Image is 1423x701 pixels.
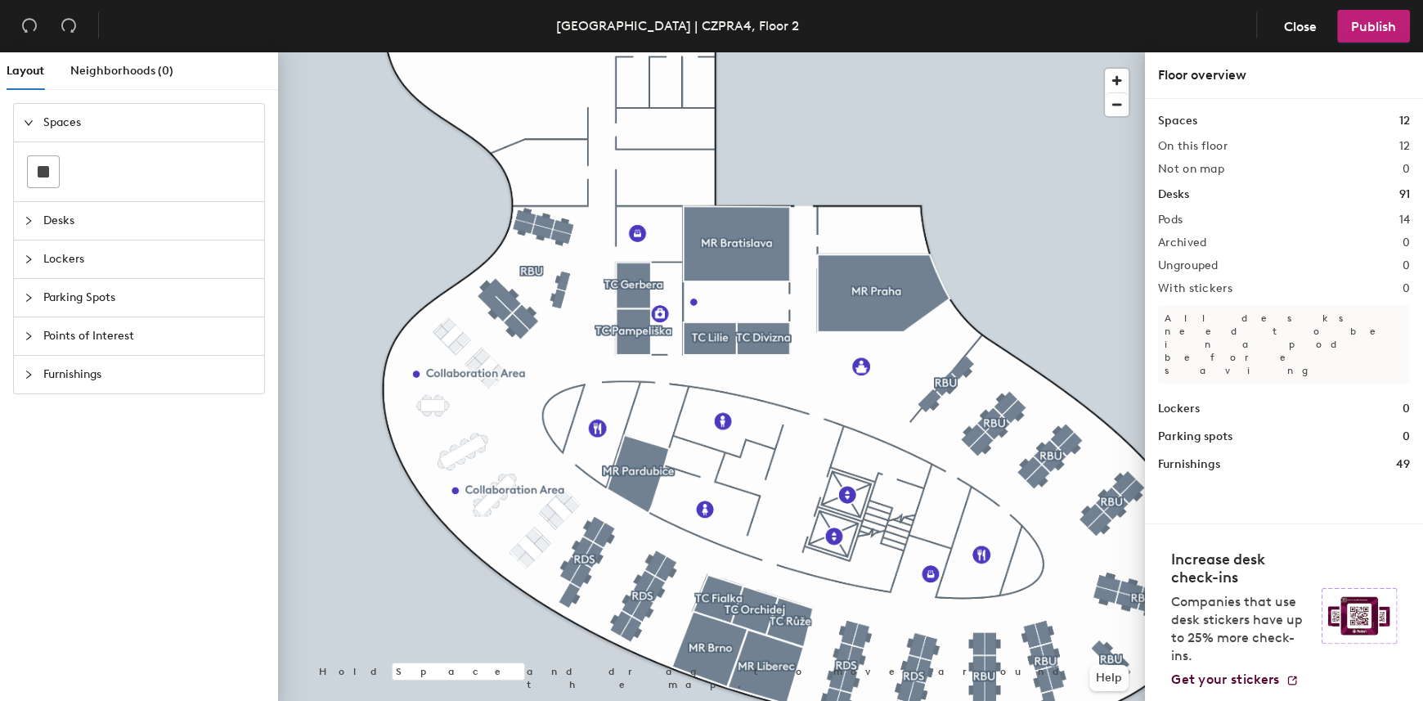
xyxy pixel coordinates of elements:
[24,118,34,128] span: expanded
[1158,186,1189,204] h1: Desks
[1171,550,1312,586] h4: Increase desk check-ins
[1158,140,1228,153] h2: On this floor
[1403,400,1410,418] h1: 0
[556,16,799,36] div: [GEOGRAPHIC_DATA] | CZPRA4, Floor 2
[1171,593,1312,665] p: Companies that use desk stickers have up to 25% more check-ins.
[1270,10,1331,43] button: Close
[1398,140,1410,153] h2: 12
[43,317,254,355] span: Points of Interest
[43,240,254,278] span: Lockers
[1158,282,1232,295] h2: With stickers
[1158,236,1206,249] h2: Archived
[1403,236,1410,249] h2: 0
[1158,428,1232,446] h1: Parking spots
[1158,305,1410,384] p: All desks need to be in a pod before saving
[24,370,34,380] span: collapsed
[1322,588,1397,644] img: Sticker logo
[1403,259,1410,272] h2: 0
[1158,213,1183,227] h2: Pods
[1171,672,1299,688] a: Get your stickers
[24,254,34,264] span: collapsed
[1337,10,1410,43] button: Publish
[1158,112,1197,130] h1: Spaces
[1399,186,1410,204] h1: 91
[13,10,46,43] button: Undo (⌘ + Z)
[70,64,173,78] span: Neighborhoods (0)
[1158,163,1224,176] h2: Not on map
[1399,112,1410,130] h1: 12
[24,216,34,226] span: collapsed
[1158,65,1410,85] div: Floor overview
[24,331,34,341] span: collapsed
[52,10,85,43] button: Redo (⌘ + ⇧ + Z)
[7,64,44,78] span: Layout
[1403,428,1410,446] h1: 0
[1158,456,1220,474] h1: Furnishings
[1284,19,1317,34] span: Close
[1403,163,1410,176] h2: 0
[1089,665,1129,691] button: Help
[1396,456,1410,474] h1: 49
[43,104,254,142] span: Spaces
[43,356,254,393] span: Furnishings
[1171,672,1279,687] span: Get your stickers
[1158,400,1200,418] h1: Lockers
[1403,282,1410,295] h2: 0
[1398,213,1410,227] h2: 14
[1158,259,1219,272] h2: Ungrouped
[43,279,254,317] span: Parking Spots
[43,202,254,240] span: Desks
[1351,19,1396,34] span: Publish
[24,293,34,303] span: collapsed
